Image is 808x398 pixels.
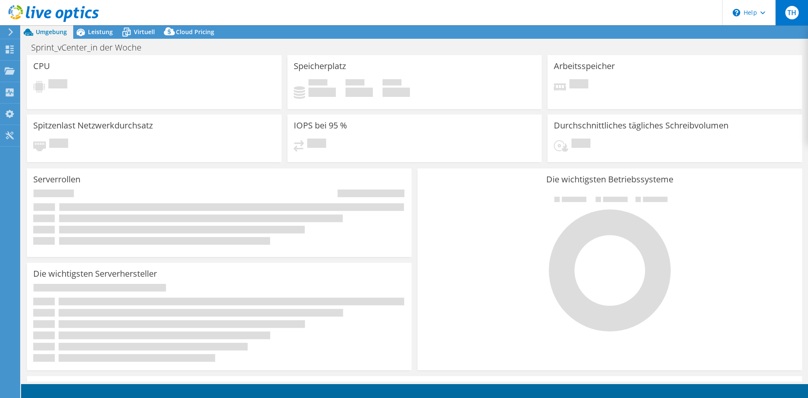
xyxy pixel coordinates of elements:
h3: Die wichtigsten Serverhersteller [33,269,157,278]
span: Belegt [308,79,327,88]
h3: Speicherplatz [294,61,346,71]
span: Ausstehend [48,79,67,91]
h3: Serverrollen [33,175,80,184]
h4: 0 GiB [383,88,410,97]
span: TH [785,6,799,19]
h3: Spitzenlast Netzwerkdurchsatz [33,121,153,130]
h4: 0 GiB [346,88,373,97]
span: Ausstehend [307,139,326,150]
span: Verfügbar [346,79,364,88]
h3: Arbeitsspeicher [554,61,615,71]
h1: Sprint_vCenter_in der Woche [27,43,154,52]
h3: IOPS bei 95 % [294,121,347,130]
h4: 0 GiB [308,88,336,97]
h3: Die wichtigsten Betriebssysteme [424,175,796,184]
span: Ausstehend [569,79,588,91]
span: Ausstehend [571,139,590,150]
span: Insgesamt [383,79,401,88]
span: Virtuell [134,28,155,36]
h3: Durchschnittliches tägliches Schreibvolumen [554,121,728,130]
span: Cloud Pricing [176,28,214,36]
h3: CPU [33,61,50,71]
span: Leistung [88,28,113,36]
span: Ausstehend [49,139,68,150]
span: Umgebung [36,28,67,36]
svg: \n [733,9,740,16]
